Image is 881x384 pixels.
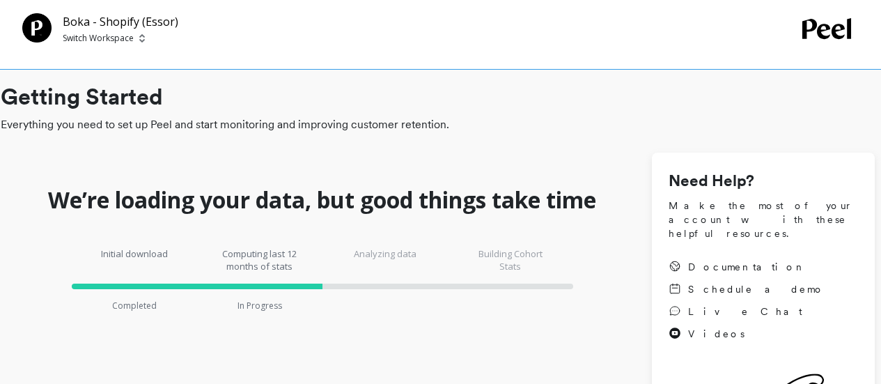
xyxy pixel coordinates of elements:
span: Schedule a demo [688,282,825,296]
h1: Getting Started [1,80,875,114]
a: Schedule a demo [669,282,825,296]
a: Videos [669,327,825,341]
p: Computing last 12 months of stats [218,247,302,272]
span: Videos [688,327,744,341]
img: picker [139,33,145,44]
img: Team Profile [22,13,52,43]
p: Switch Workspace [63,33,134,44]
p: Analyzing data [343,247,427,272]
p: Initial download [93,247,176,272]
p: In Progress [237,300,282,312]
h1: We’re loading your data, but good things take time [48,186,596,214]
span: Make the most of your account with these helpful resources. [669,199,858,240]
span: Live Chat [688,305,802,318]
p: Completed [112,300,157,312]
span: Everything you need to set up Peel and start monitoring and improving customer retention. [1,116,875,133]
span: Documentation [688,260,806,274]
h1: Need Help? [669,169,858,193]
a: Documentation [669,260,825,274]
p: Building Cohort Stats [469,247,552,272]
p: Boka - Shopify (Essor) [63,13,178,30]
